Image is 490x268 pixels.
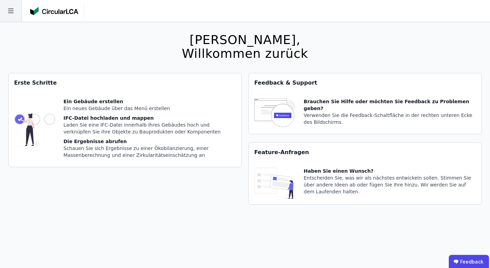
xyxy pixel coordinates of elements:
div: Ein Gebäude erstellen [63,98,236,105]
div: Erste Schritte [9,73,241,93]
div: Schauen Sie sich Ergebnisse zu einer Ökobilanzierung, einer Massenberechnung und einer Zirkularit... [63,145,236,159]
img: getting_started_tile-DrF_GRSv.svg [14,98,55,161]
div: Ein neues Gebäude über das Menü erstellen [63,105,236,112]
div: Brauchen Sie Hilfe oder möchten Sie Feedback zu Problemen geben? [304,98,476,112]
div: Laden Sie eine IFC-Datei innerhalb Ihres Gebäudes hoch und verknüpfen Sie ihre Objekte zu Bauprod... [63,121,236,135]
div: IFC-Datei hochladen und mappen [63,115,236,121]
div: Feedback & Support [249,73,481,93]
img: Concular [30,7,78,15]
div: Entscheiden Sie, was wir als nächstes entwickeln sollen. Stimmen Sie über andere Ideen ab oder fü... [304,174,476,195]
div: Verwenden Sie die Feedback-Schaltfläche in der rechten unteren Ecke des Bildschirms. [304,112,476,126]
div: Die Ergebnisse abrufen [63,138,236,145]
div: Feature-Anfragen [249,143,481,162]
img: feedback-icon-HCTs5lye.svg [254,98,295,128]
img: feature_request_tile-UiXE1qGU.svg [254,168,295,199]
div: Haben Sie einen Wunsch? [304,168,476,174]
div: [PERSON_NAME], [182,33,308,47]
div: Willkommen zurück [182,47,308,61]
